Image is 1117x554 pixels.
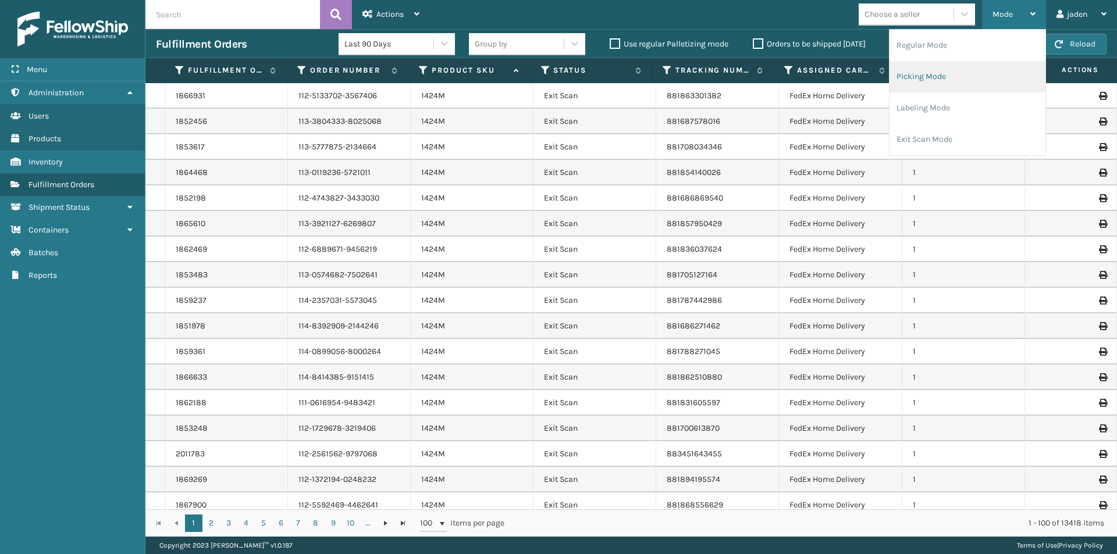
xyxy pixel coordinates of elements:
[533,467,656,492] td: Exit Scan
[667,346,720,356] a: 881788271045
[421,423,445,433] a: 1424M
[381,519,390,528] span: Go to the next page
[421,321,445,331] a: 1424M
[288,211,411,237] td: 113-3921127-6269807
[288,390,411,416] td: 111-0616954-9483421
[399,519,408,528] span: Go to the last page
[533,441,656,467] td: Exit Scan
[779,441,902,467] td: FedEx Home Delivery
[176,346,205,358] a: 1859361
[533,313,656,339] td: Exit Scan
[432,65,507,76] label: Product SKU
[797,65,873,76] label: Assigned Carrier Service
[29,88,84,98] span: Administration
[667,142,722,152] a: 881708034346
[667,91,721,101] a: 881863301382
[667,116,720,126] a: 881687578016
[288,83,411,109] td: 112-5133702-3567406
[288,109,411,134] td: 113-3804333-8025068
[533,339,656,364] td: Exit Scan
[421,167,445,177] a: 1424M
[779,416,902,441] td: FedEx Home Delivery
[1099,143,1106,151] i: Print Label
[421,91,445,101] a: 1424M
[902,185,1025,211] td: 1
[1099,245,1106,253] i: Print Label
[667,219,722,228] a: 881857950429
[176,167,208,178] a: 1864468
[288,364,411,390] td: 114-8414385-9151415
[779,185,902,211] td: FedEx Home Delivery
[29,180,94,190] span: Fulfillment Orders
[1099,194,1106,202] i: Print Label
[288,313,411,339] td: 114-8392909-2144246
[890,30,1045,61] li: Regular Mode
[176,474,207,485] a: 1869269
[667,321,720,331] a: 881686271462
[255,514,272,532] a: 5
[421,270,445,280] a: 1424M
[533,288,656,313] td: Exit Scan
[779,364,902,390] td: FedEx Home Delivery
[1099,348,1106,356] i: Print Label
[394,514,412,532] a: Go to the last page
[176,269,208,281] a: 1853483
[342,514,360,532] a: 10
[288,288,411,313] td: 114-2357031-5573045
[288,237,411,262] td: 112-6889671-9456219
[29,248,58,258] span: Batches
[902,416,1025,441] td: 1
[1099,92,1106,100] i: Print Label
[421,500,445,510] a: 1424M
[1021,60,1106,80] span: Actions
[377,514,394,532] a: Go to the next page
[310,65,386,76] label: Order Number
[667,295,722,305] a: 881787442986
[288,467,411,492] td: 112-1372194-0248232
[376,9,404,19] span: Actions
[176,295,207,306] a: 1859237
[1099,220,1106,228] i: Print Label
[902,441,1025,467] td: 1
[902,288,1025,313] td: 1
[902,237,1025,262] td: 1
[421,193,445,203] a: 1424M
[533,160,656,185] td: Exit Scan
[420,517,437,529] span: 100
[533,364,656,390] td: Exit Scan
[1099,501,1106,509] i: Print Label
[1099,117,1106,126] i: Print Label
[610,39,728,49] label: Use regular Palletizing mode
[421,398,445,408] a: 1424M
[185,514,202,532] a: 1
[902,160,1025,185] td: 1
[1099,450,1106,458] i: Print Label
[1099,169,1106,177] i: Print Label
[288,441,411,467] td: 112-2561562-9797068
[421,116,445,126] a: 1424M
[667,449,722,459] a: 883451643455
[176,448,205,460] a: 2011783
[1099,476,1106,484] i: Print Label
[890,124,1045,155] li: Exit Scan Mode
[29,134,61,144] span: Products
[667,244,722,254] a: 881836037624
[902,211,1025,237] td: 1
[288,185,411,211] td: 112-4743827-3433030
[29,111,49,121] span: Users
[902,467,1025,492] td: 1
[156,37,247,51] h3: Fulfillment Orders
[902,313,1025,339] td: 1
[159,537,293,554] p: Copyright 2023 [PERSON_NAME]™ v 1.0.187
[902,339,1025,364] td: 1
[667,474,720,484] a: 881894195574
[176,90,205,102] a: 1866931
[421,219,445,228] a: 1424M
[176,192,206,204] a: 1852198
[667,167,721,177] a: 881854140026
[344,38,435,50] div: Last 90 Days
[779,237,902,262] td: FedEx Home Delivery
[779,83,902,109] td: FedEx Home Delivery
[220,514,237,532] a: 3
[533,211,656,237] td: Exit Scan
